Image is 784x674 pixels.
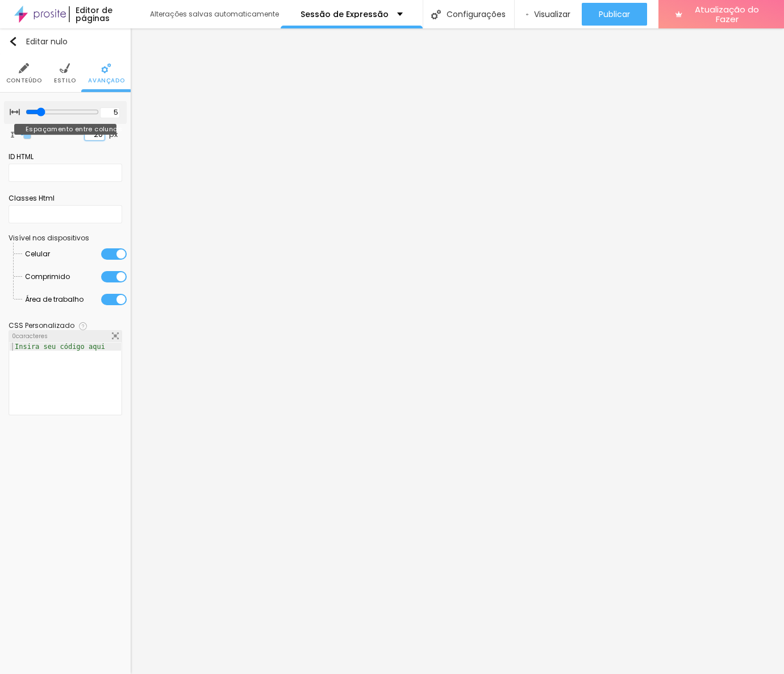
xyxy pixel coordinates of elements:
[431,10,441,19] img: Ícone
[447,9,506,20] font: Configurações
[9,152,34,161] font: ID HTML
[10,107,20,117] img: Ícone
[16,332,48,340] font: caracteres
[112,332,119,339] img: Ícone
[534,9,570,20] font: Visualizar
[6,76,42,85] font: Conteúdo
[131,28,784,674] iframe: Editor
[101,63,111,73] img: Ícone
[9,321,74,330] font: CSS Personalizado
[10,132,15,138] img: Ícone
[526,10,528,19] img: view-1.svg
[88,76,124,85] font: Avançado
[76,5,112,24] font: Editor de páginas
[26,36,68,47] font: Editar nulo
[515,3,582,26] button: Visualizar
[9,233,89,243] font: Visível nos dispositivos
[60,63,70,73] img: Ícone
[301,9,389,20] font: Sessão de Expressão
[25,272,70,281] font: Comprimido
[54,76,76,85] font: Estilo
[582,3,647,26] button: Publicar
[79,322,87,330] img: Ícone
[150,9,279,19] font: Alterações salvas automaticamente
[15,343,105,351] font: Insira seu código aqui
[19,63,29,73] img: Ícone
[12,332,16,340] font: 0
[25,294,84,304] font: Área de trabalho
[9,37,18,46] img: Ícone
[695,3,759,25] font: Atualização do Fazer
[106,130,121,140] button: px
[25,249,50,259] font: Celular
[9,193,55,203] font: Classes Html
[599,9,630,20] font: Publicar
[109,129,118,140] font: px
